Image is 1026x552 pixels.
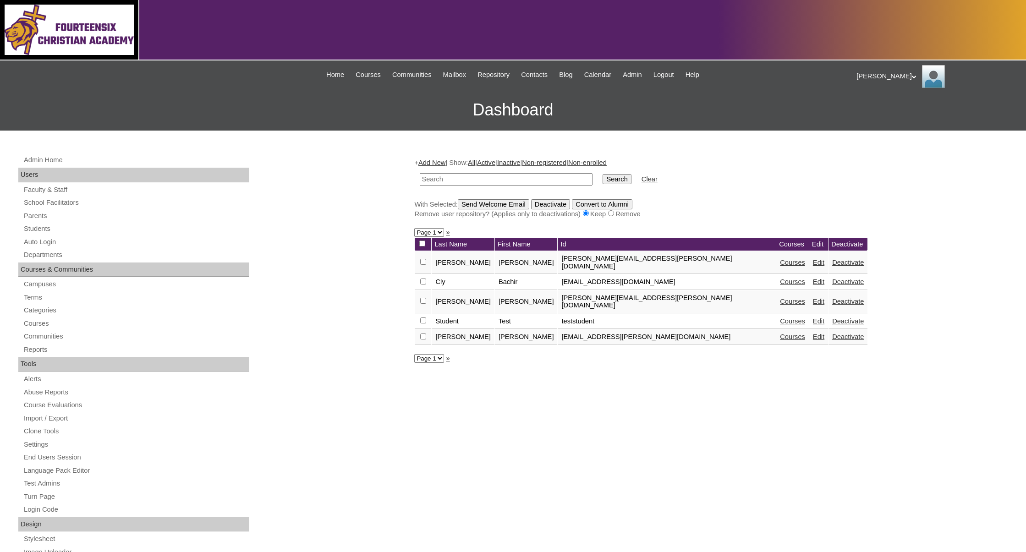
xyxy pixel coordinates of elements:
[23,344,249,355] a: Reports
[414,158,868,219] div: + | Show: | | | |
[23,387,249,398] a: Abuse Reports
[23,465,249,476] a: Language Pack Editor
[809,238,828,251] td: Edit
[572,199,632,209] input: Convert to Alumni
[23,373,249,385] a: Alerts
[559,70,572,80] span: Blog
[23,478,249,489] a: Test Admins
[521,70,548,80] span: Contacts
[623,70,642,80] span: Admin
[780,317,805,325] a: Courses
[780,333,805,340] a: Courses
[23,413,249,424] a: Import / Export
[23,210,249,222] a: Parents
[558,251,776,274] td: [PERSON_NAME][EMAIL_ADDRESS][PERSON_NAME][DOMAIN_NAME]
[649,70,679,80] a: Logout
[23,292,249,303] a: Terms
[432,314,494,329] td: Student
[392,70,432,80] span: Communities
[568,159,607,166] a: Non-enrolled
[443,70,466,80] span: Mailbox
[832,298,864,305] a: Deactivate
[23,223,249,235] a: Students
[432,274,494,290] td: Cly
[23,279,249,290] a: Campuses
[497,159,521,166] a: Inactive
[432,238,494,251] td: Last Name
[813,298,824,305] a: Edit
[686,70,699,80] span: Help
[653,70,674,80] span: Logout
[495,329,558,345] td: [PERSON_NAME]
[603,174,631,184] input: Search
[780,259,805,266] a: Courses
[495,251,558,274] td: [PERSON_NAME]
[18,517,249,532] div: Design
[558,329,776,345] td: [EMAIL_ADDRESS][PERSON_NAME][DOMAIN_NAME]
[856,65,1017,88] div: [PERSON_NAME]
[446,355,450,362] a: »
[432,290,494,313] td: [PERSON_NAME]
[23,197,249,208] a: School Facilitators
[558,290,776,313] td: [PERSON_NAME][EMAIL_ADDRESS][PERSON_NAME][DOMAIN_NAME]
[322,70,349,80] a: Home
[516,70,552,80] a: Contacts
[23,236,249,248] a: Auto Login
[681,70,704,80] a: Help
[432,329,494,345] td: [PERSON_NAME]
[780,298,805,305] a: Courses
[23,249,249,261] a: Departments
[23,504,249,515] a: Login Code
[23,533,249,545] a: Stylesheet
[18,262,249,277] div: Courses & Communities
[23,439,249,450] a: Settings
[23,452,249,463] a: End Users Session
[558,314,776,329] td: teststudent
[414,199,868,219] div: With Selected:
[18,357,249,372] div: Tools
[388,70,436,80] a: Communities
[473,70,514,80] a: Repository
[780,278,805,285] a: Courses
[495,238,558,251] td: First Name
[23,331,249,342] a: Communities
[584,70,611,80] span: Calendar
[23,318,249,329] a: Courses
[23,305,249,316] a: Categories
[554,70,577,80] a: Blog
[326,70,344,80] span: Home
[351,70,385,80] a: Courses
[776,238,809,251] td: Courses
[813,333,824,340] a: Edit
[522,159,566,166] a: Non-registered
[420,173,593,186] input: Search
[356,70,381,80] span: Courses
[23,154,249,166] a: Admin Home
[558,274,776,290] td: [EMAIL_ADDRESS][DOMAIN_NAME]
[23,184,249,196] a: Faculty & Staff
[23,426,249,437] a: Clone Tools
[477,70,510,80] span: Repository
[432,251,494,274] td: [PERSON_NAME]
[495,274,558,290] td: Bachir
[5,89,1021,131] h3: Dashboard
[618,70,647,80] a: Admin
[23,399,249,411] a: Course Evaluations
[580,70,616,80] a: Calendar
[642,175,658,183] a: Clear
[23,491,249,503] a: Turn Page
[495,314,558,329] td: Test
[495,290,558,313] td: [PERSON_NAME]
[468,159,475,166] a: All
[813,317,824,325] a: Edit
[828,238,867,251] td: Deactivate
[813,259,824,266] a: Edit
[922,65,945,88] img: Cody Abrahamson
[414,209,868,219] div: Remove user repository? (Applies only to deactivations) Keep Remove
[832,259,864,266] a: Deactivate
[18,168,249,182] div: Users
[439,70,471,80] a: Mailbox
[458,199,529,209] input: Send Welcome Email
[832,317,864,325] a: Deactivate
[558,238,776,251] td: Id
